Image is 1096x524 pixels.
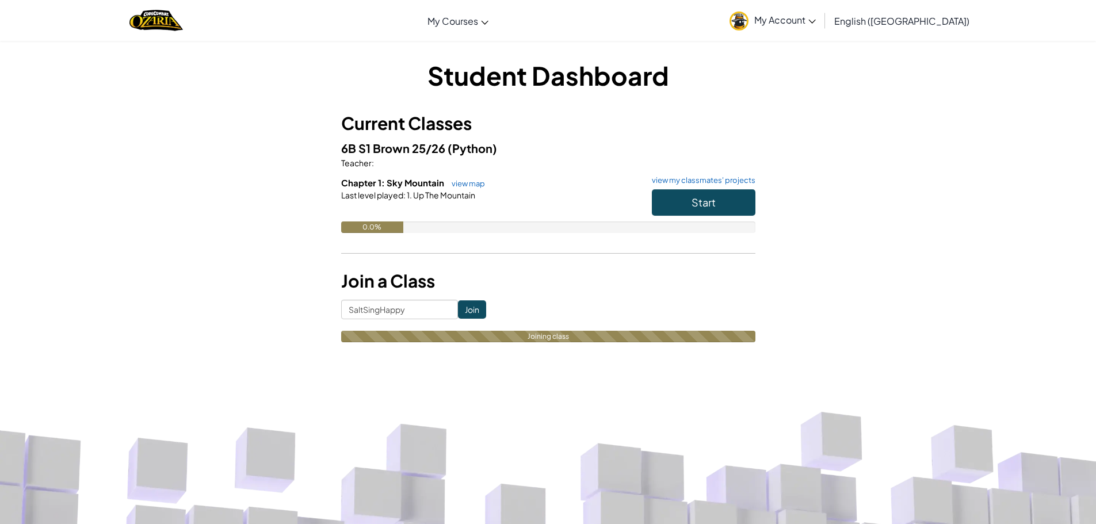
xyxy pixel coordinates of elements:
[341,221,403,233] div: 0.0%
[458,300,486,319] input: Join
[828,5,975,36] a: English ([GEOGRAPHIC_DATA])
[692,196,716,209] span: Start
[446,179,485,188] a: view map
[372,158,374,168] span: :
[724,2,822,39] a: My Account
[341,141,448,155] span: 6B S1 Brown 25/26
[341,177,446,188] span: Chapter 1: Sky Mountain
[129,9,183,32] a: Ozaria by CodeCombat logo
[341,58,755,93] h1: Student Dashboard
[341,331,755,342] div: Joining class
[422,5,494,36] a: My Courses
[341,300,458,319] input: <Enter Class Code>
[341,110,755,136] h3: Current Classes
[406,190,412,200] span: 1.
[646,177,755,184] a: view my classmates' projects
[427,15,478,27] span: My Courses
[412,190,475,200] span: Up The Mountain
[448,141,497,155] span: (Python)
[730,12,749,30] img: avatar
[341,268,755,294] h3: Join a Class
[403,190,406,200] span: :
[834,15,969,27] span: English ([GEOGRAPHIC_DATA])
[129,9,183,32] img: Home
[754,14,816,26] span: My Account
[341,158,372,168] span: Teacher
[652,189,755,216] button: Start
[341,190,403,200] span: Last level played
